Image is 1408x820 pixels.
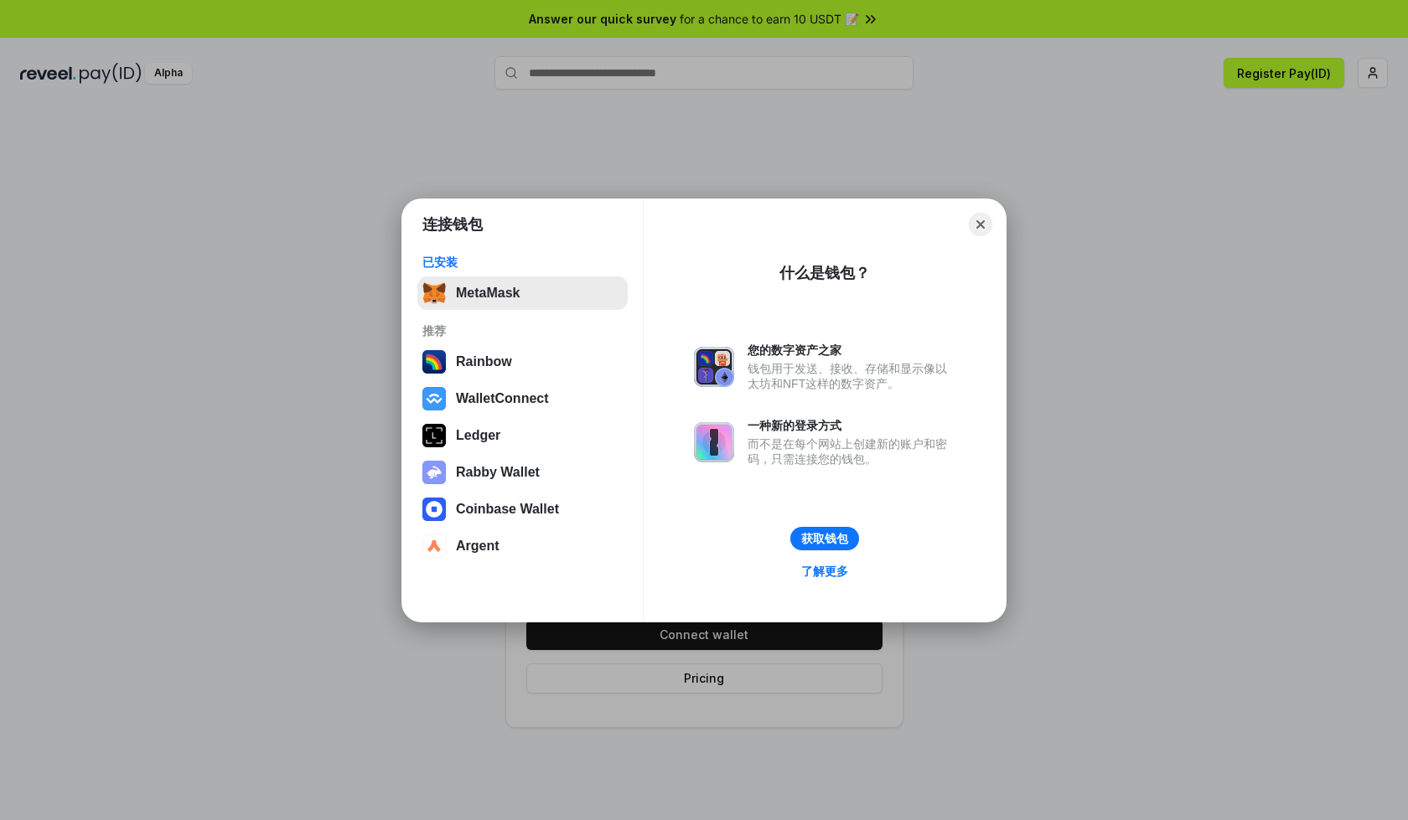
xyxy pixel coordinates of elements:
[801,564,848,579] div: 了解更多
[417,529,628,563] button: Argent
[422,424,446,447] img: svg+xml,%3Csvg%20xmlns%3D%22http%3A%2F%2Fwww.w3.org%2F2000%2Fsvg%22%20width%3D%2228%22%20height%3...
[456,502,559,517] div: Coinbase Wallet
[791,560,858,582] a: 了解更多
[748,436,955,467] div: 而不是在每个网站上创建新的账户和密码，只需连接您的钱包。
[422,534,446,558] img: svg+xml,%3Csvg%20width%3D%2228%22%20height%3D%2228%22%20viewBox%3D%220%200%2028%2028%22%20fill%3D...
[748,343,955,358] div: 您的数字资产之家
[748,361,955,391] div: 钱包用于发送、接收、存储和显示像以太坊和NFT这样的数字资产。
[417,345,628,379] button: Rainbow
[417,276,628,310] button: MetaMask
[456,539,500,554] div: Argent
[422,214,483,235] h1: 连接钱包
[417,456,628,489] button: Rabby Wallet
[694,347,734,387] img: svg+xml,%3Csvg%20xmlns%3D%22http%3A%2F%2Fwww.w3.org%2F2000%2Fsvg%22%20fill%3D%22none%22%20viewBox...
[422,498,446,521] img: svg+xml,%3Csvg%20width%3D%2228%22%20height%3D%2228%22%20viewBox%3D%220%200%2028%2028%22%20fill%3D...
[790,527,859,550] button: 获取钱包
[779,263,870,283] div: 什么是钱包？
[422,323,623,338] div: 推荐
[422,255,623,270] div: 已安装
[422,461,446,484] img: svg+xml,%3Csvg%20xmlns%3D%22http%3A%2F%2Fwww.w3.org%2F2000%2Fsvg%22%20fill%3D%22none%22%20viewBox...
[422,387,446,410] img: svg+xml,%3Csvg%20width%3D%2228%22%20height%3D%2228%22%20viewBox%3D%220%200%2028%2028%22%20fill%3D...
[417,493,628,526] button: Coinbase Wallet
[422,281,446,305] img: svg+xml,%3Csvg%20fill%3D%22none%22%20height%3D%2233%22%20viewBox%3D%220%200%2035%2033%22%20width%...
[748,418,955,433] div: 一种新的登录方式
[456,286,520,301] div: MetaMask
[417,419,628,452] button: Ledger
[456,354,512,369] div: Rainbow
[801,531,848,546] div: 获取钱包
[456,465,540,480] div: Rabby Wallet
[422,350,446,374] img: svg+xml,%3Csvg%20width%3D%22120%22%20height%3D%22120%22%20viewBox%3D%220%200%20120%20120%22%20fil...
[456,428,500,443] div: Ledger
[456,391,549,406] div: WalletConnect
[417,382,628,415] button: WalletConnect
[969,213,992,236] button: Close
[694,422,734,462] img: svg+xml,%3Csvg%20xmlns%3D%22http%3A%2F%2Fwww.w3.org%2F2000%2Fsvg%22%20fill%3D%22none%22%20viewBox...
